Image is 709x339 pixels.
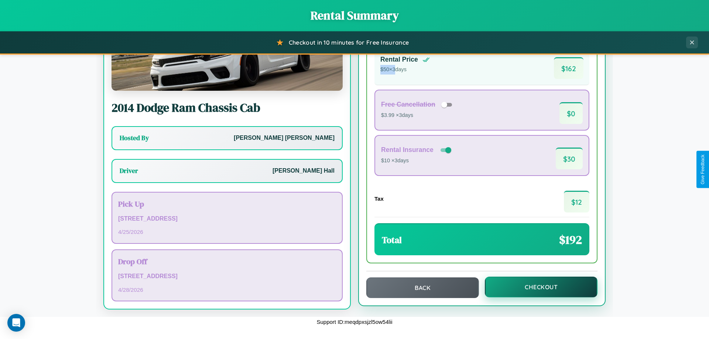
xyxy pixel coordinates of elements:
p: 4 / 25 / 2026 [118,227,336,237]
button: Back [366,277,479,298]
span: $ 12 [564,191,589,212]
span: $ 0 [559,102,583,124]
p: [STREET_ADDRESS] [118,214,336,224]
span: $ 30 [556,148,583,169]
span: $ 162 [554,57,583,79]
p: [STREET_ADDRESS] [118,271,336,282]
p: $ 50 × 3 days [380,65,430,75]
h3: Driver [120,166,138,175]
h4: Rental Insurance [381,146,434,154]
h1: Rental Summary [7,7,702,24]
p: $3.99 × 3 days [381,111,455,120]
p: 4 / 28 / 2026 [118,285,336,295]
h4: Tax [374,196,384,202]
h3: Drop Off [118,256,336,267]
h4: Rental Price [380,56,418,63]
p: [PERSON_NAME] [PERSON_NAME] [234,133,335,143]
h3: Total [382,234,402,246]
span: Checkout in 10 minutes for Free Insurance [289,39,409,46]
p: Support ID: meqdpxsjzl5ow54lii [316,317,392,327]
p: [PERSON_NAME] Hall [273,166,335,176]
h4: Free Cancellation [381,101,435,108]
div: Open Intercom Messenger [7,314,25,332]
h3: Hosted By [120,134,149,142]
span: $ 192 [559,232,582,248]
div: Give Feedback [700,155,705,184]
button: Checkout [485,277,597,297]
h3: Pick Up [118,198,336,209]
h2: 2014 Dodge Ram Chassis Cab [112,100,343,116]
p: $10 × 3 days [381,156,453,166]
